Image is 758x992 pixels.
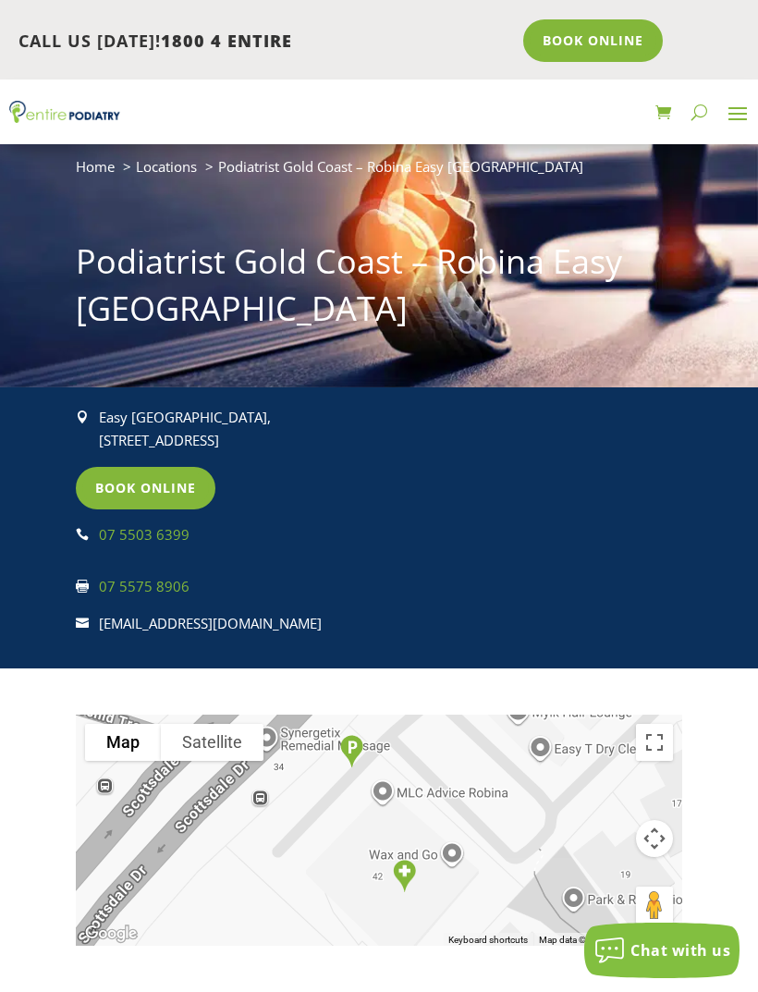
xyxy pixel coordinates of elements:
span: Podiatrist Gold Coast – Robina Easy [GEOGRAPHIC_DATA] [218,157,583,176]
nav: breadcrumb [76,154,682,192]
span:  [76,617,89,630]
a: Locations [136,157,197,176]
a: Click to see this area on Google Maps [80,922,141,946]
img: Google [80,922,141,946]
span:  [76,528,89,541]
span: 1800 4 ENTIRE [161,30,292,52]
p: CALL US [DATE]! [18,30,510,54]
button: Map camera controls [636,820,673,857]
button: Keyboard shortcuts [448,934,528,947]
h1: Podiatrist Gold Coast – Robina Easy [GEOGRAPHIC_DATA] [76,239,682,341]
button: Show satellite imagery [161,724,263,761]
a: [EMAIL_ADDRESS][DOMAIN_NAME] [99,614,322,632]
div: Entire Podiatry - Robina [385,852,423,900]
button: Drag Pegman onto the map to open Street View [636,887,673,924]
button: Chat with us [584,923,740,978]
a: Home [76,157,115,176]
button: Toggle fullscreen view [636,724,673,761]
button: Show street map [85,724,161,761]
span:  [76,580,89,593]
a: 07 5503 6399 [99,525,189,544]
span: Chat with us [630,940,730,961]
a: Book Online [523,19,663,62]
span: Map data ©2025 Google [539,935,640,945]
a: Book Online [76,467,215,509]
span:  [76,410,89,423]
div: Parking [333,728,371,775]
a: 07 5575 8906 [99,577,189,595]
p: Easy [GEOGRAPHIC_DATA], [STREET_ADDRESS] [99,406,362,453]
